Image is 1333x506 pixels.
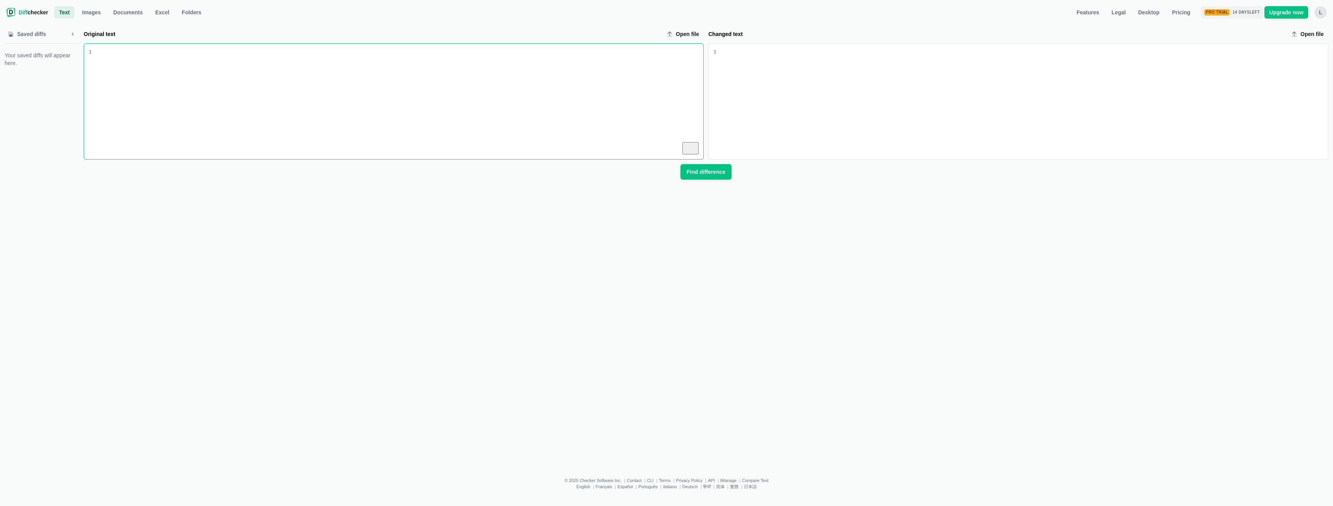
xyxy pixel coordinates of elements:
[177,6,206,19] button: Folders
[77,6,105,19] a: Images
[627,478,642,483] a: Contact
[617,484,633,489] a: Español
[708,30,1285,38] label: Changed text
[674,30,701,38] span: Open file
[1075,9,1100,16] span: Features
[596,484,612,489] a: Français
[708,478,715,483] a: API
[1170,9,1192,16] span: Pricing
[89,48,92,56] div: 1
[1314,6,1327,19] button: L
[54,6,74,19] a: Text
[1110,9,1128,16] span: Legal
[81,9,102,16] span: Images
[151,6,174,19] a: Excel
[1107,6,1131,19] a: Legal
[1299,30,1325,38] span: Open file
[703,484,711,489] a: हिन्दी
[744,484,757,489] a: 日本語
[676,478,703,483] a: Privacy Policy
[685,168,727,176] span: Find difference
[1133,6,1164,19] a: Desktop
[84,30,660,38] label: Original text
[1137,9,1161,16] span: Desktop
[730,484,739,489] a: 繁體
[576,484,590,489] a: English
[647,478,654,483] a: CLI
[720,478,737,483] a: iManage
[15,30,48,38] span: Saved diffs
[1072,6,1104,19] a: Features
[713,48,716,56] div: 1
[565,478,627,483] li: © 2025 Checker Software Inc.
[742,478,768,483] a: Compare Text
[1268,9,1305,16] span: Upgrade now
[716,44,1328,159] div: Changed text input
[57,9,71,16] span: Text
[154,9,171,16] span: Excel
[1288,28,1328,40] label: Changed text upload
[19,9,28,15] span: Diff
[682,484,698,489] a: Deutsch
[1233,10,1260,15] span: 14 days left
[6,8,15,17] img: Diffchecker logo
[663,28,704,40] label: Original text upload
[1167,6,1195,19] a: Pricing
[1264,6,1308,19] a: Upgrade now
[680,164,732,180] button: Find difference
[180,9,203,16] span: Folders
[112,9,144,16] span: Documents
[6,6,48,19] a: Diffchecker
[1204,9,1230,15] div: Pro Trial
[638,484,658,489] a: Português
[92,44,703,159] div: To enrich screen reader interactions, please activate Accessibility in Grammarly extension settings
[663,484,677,489] a: Italiano
[716,484,725,489] a: 简体
[19,9,48,16] span: checker
[108,6,147,19] a: Documents
[5,51,79,67] span: Your saved diffs will appear here.
[659,478,671,483] a: Terms
[67,28,79,40] button: Minimize sidebar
